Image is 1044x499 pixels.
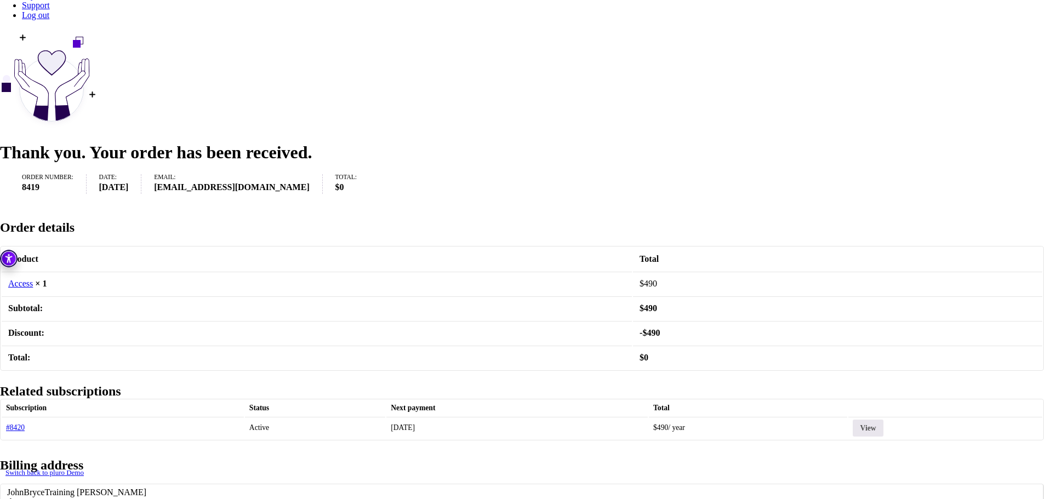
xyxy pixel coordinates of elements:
[642,328,647,337] span: $
[649,417,847,438] td: / year
[640,353,644,362] span: $
[8,279,33,288] a: Access
[5,468,84,477] a: Switch back to pluro Demo
[99,174,141,193] li: Date:
[335,182,339,192] span: $
[391,404,435,412] span: Next payment
[640,303,644,313] span: $
[640,279,644,288] span: $
[335,182,344,192] bdi: 0
[99,181,128,194] strong: [DATE]
[2,346,632,369] th: Total:
[640,303,657,313] span: 490
[2,296,632,320] th: Subtotal:
[653,404,670,412] span: Total
[154,174,322,193] li: Email:
[22,181,73,194] strong: 8419
[640,353,648,362] span: 0
[35,279,47,288] strong: × 1
[335,174,369,193] li: Total:
[6,423,25,432] a: #8420
[653,423,657,432] span: $
[6,404,47,412] span: Subscription
[640,279,657,288] bdi: 490
[653,423,668,432] span: 490
[853,420,883,436] a: View
[22,174,87,193] li: Order number:
[22,10,49,20] a: Log out
[386,417,648,438] td: [DATE]
[2,321,632,345] th: Discount:
[633,321,1042,345] td: -
[154,181,310,194] strong: [EMAIL_ADDRESS][DOMAIN_NAME]
[245,417,385,438] td: Active
[249,404,269,412] span: Status
[2,248,632,271] th: Product
[633,248,1042,271] th: Total
[22,1,50,10] a: Support
[642,328,660,337] span: 490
